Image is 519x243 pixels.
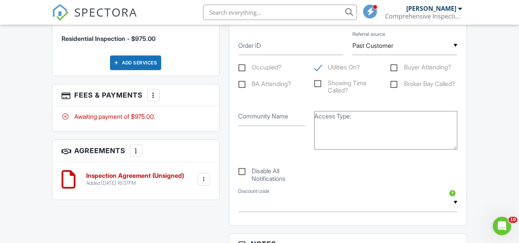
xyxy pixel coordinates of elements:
label: BA Attending? [239,80,291,90]
div: Added [DATE] 16:37PM [86,180,184,186]
label: Broker Bay Called? [391,80,455,90]
label: Discount code [239,188,270,195]
li: Manual fee: Residential Inspection [62,20,210,49]
h6: Inspection Agreement (Unsigned) [86,172,184,179]
input: Search everything... [203,5,357,20]
label: Disable All Notifications [239,167,305,177]
label: Occupied? [239,64,282,73]
span: SPECTORA [74,4,137,20]
div: Awaiting payment of $975.00. [62,112,210,121]
span: Residential Inspection - $975.00 [62,35,155,42]
div: Add Services [110,56,161,70]
label: Referral source [352,31,385,38]
label: Showing Time Called? [314,79,381,89]
label: Order ID [239,41,261,50]
img: The Best Home Inspection Software - Spectora [52,4,69,21]
div: [PERSON_NAME] [406,5,456,12]
span: 10 [509,217,517,223]
div: Comprehensive Inspections [385,12,462,20]
label: Utilities On? [314,64,360,73]
label: Access Type: [314,112,351,120]
iframe: Intercom live chat [493,217,511,235]
label: Buyer Attending? [391,64,451,73]
textarea: Access Type: [314,111,457,150]
a: SPECTORA [52,10,137,27]
input: Community Name [239,107,305,126]
label: Community Name [239,112,289,120]
h3: Fees & Payments [52,84,219,106]
h3: Agreements [52,140,219,162]
a: Inspection Agreement (Unsigned) Added [DATE] 16:37PM [86,172,184,186]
